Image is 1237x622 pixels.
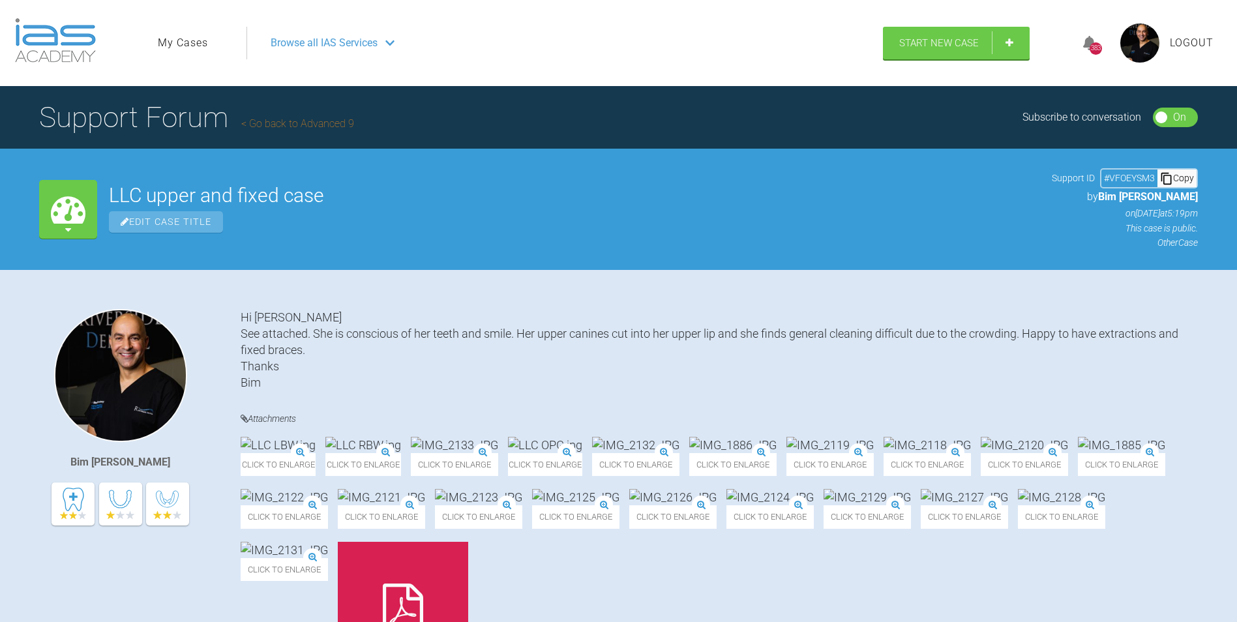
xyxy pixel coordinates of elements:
[1120,23,1159,63] img: profile.png
[325,453,401,476] span: Click to enlarge
[241,453,316,476] span: Click to enlarge
[824,489,911,505] img: IMG_2129.JPG
[1052,221,1198,235] p: This case is public.
[109,186,1040,205] h2: LLC upper and fixed case
[629,505,717,528] span: Click to enlarge
[726,489,814,505] img: IMG_2124.JPG
[689,453,777,476] span: Click to enlarge
[1052,188,1198,205] p: by
[241,489,328,505] img: IMG_2122.JPG
[435,505,522,528] span: Click to enlarge
[824,505,911,528] span: Click to enlarge
[981,437,1068,453] img: IMG_2120.JPG
[158,35,208,52] a: My Cases
[1018,489,1105,505] img: IMG_2128.JPG
[786,453,874,476] span: Click to enlarge
[1052,206,1198,220] p: on [DATE] at 5:19pm
[1052,235,1198,250] p: Other Case
[70,454,170,471] div: Bim [PERSON_NAME]
[532,489,619,505] img: IMG_2125.JPG
[241,437,316,453] img: LLC LBW.jpg
[338,489,425,505] img: IMG_2121.JPG
[1052,171,1095,185] span: Support ID
[109,211,223,233] span: Edit Case Title
[338,505,425,528] span: Click to enlarge
[241,505,328,528] span: Click to enlarge
[1170,35,1214,52] a: Logout
[1078,437,1165,453] img: IMG_1885.JPG
[54,309,187,442] img: Bim Sawhney
[411,437,498,453] img: IMG_2133.JPG
[1022,109,1141,126] div: Subscribe to conversation
[592,437,679,453] img: IMG_2132.JPG
[325,437,401,453] img: LLC RBW.jpg
[435,489,522,505] img: IMG_2123.JPG
[1018,505,1105,528] span: Click to enlarge
[508,437,582,453] img: LLC OPG.jpg
[532,505,619,528] span: Click to enlarge
[508,453,582,476] span: Click to enlarge
[899,37,979,49] span: Start New Case
[884,437,971,453] img: IMG_2118.JPG
[39,95,354,140] h1: Support Forum
[1173,109,1186,126] div: On
[1157,170,1197,186] div: Copy
[1078,453,1165,476] span: Click to enlarge
[1090,42,1102,55] div: 383
[241,309,1198,391] div: Hi [PERSON_NAME] See attached. She is conscious of her teeth and smile. Her upper canines cut int...
[241,411,1198,427] h4: Attachments
[592,453,679,476] span: Click to enlarge
[411,453,498,476] span: Click to enlarge
[786,437,874,453] img: IMG_2119.JPG
[241,558,328,581] span: Click to enlarge
[726,505,814,528] span: Click to enlarge
[921,505,1008,528] span: Click to enlarge
[884,453,971,476] span: Click to enlarge
[921,489,1008,505] img: IMG_2127.JPG
[241,117,354,130] a: Go back to Advanced 9
[981,453,1068,476] span: Click to enlarge
[1101,171,1157,185] div: # VFOEYSM3
[241,542,328,558] img: IMG_2131.JPG
[883,27,1030,59] a: Start New Case
[15,18,96,63] img: logo-light.3e3ef733.png
[689,437,777,453] img: IMG_1886.JPG
[1098,190,1198,203] span: Bim [PERSON_NAME]
[629,489,717,505] img: IMG_2126.JPG
[271,35,378,52] span: Browse all IAS Services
